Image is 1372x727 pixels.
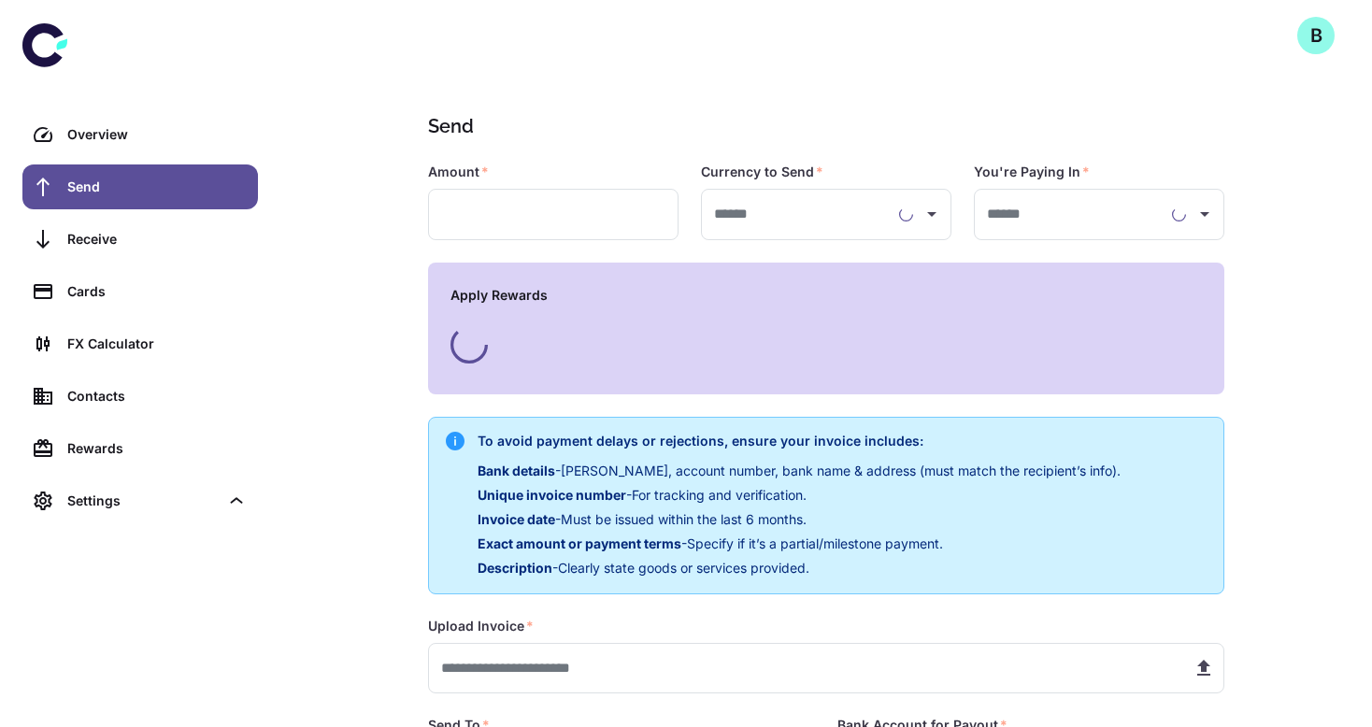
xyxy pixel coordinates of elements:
[67,281,247,302] div: Cards
[478,558,1121,578] p: - Clearly state goods or services provided.
[478,560,552,576] span: Description
[478,534,1121,554] p: - Specify if it’s a partial/milestone payment.
[478,511,555,527] span: Invoice date
[22,217,258,262] a: Receive
[428,112,1217,140] h1: Send
[1297,17,1335,54] button: B
[478,463,555,478] span: Bank details
[478,461,1121,481] p: - [PERSON_NAME], account number, bank name & address (must match the recipient’s info).
[22,321,258,366] a: FX Calculator
[428,163,489,181] label: Amount
[919,201,945,227] button: Open
[428,617,534,635] label: Upload Invoice
[22,269,258,314] a: Cards
[22,374,258,419] a: Contacts
[67,229,247,249] div: Receive
[974,163,1090,181] label: You're Paying In
[478,509,1121,530] p: - Must be issued within the last 6 months.
[478,487,626,503] span: Unique invoice number
[22,112,258,157] a: Overview
[67,334,247,354] div: FX Calculator
[701,163,823,181] label: Currency to Send
[22,426,258,471] a: Rewards
[478,535,681,551] span: Exact amount or payment terms
[67,124,247,145] div: Overview
[478,431,1121,451] h6: To avoid payment delays or rejections, ensure your invoice includes:
[67,386,247,406] div: Contacts
[1192,201,1218,227] button: Open
[67,491,219,511] div: Settings
[22,164,258,209] a: Send
[67,177,247,197] div: Send
[450,285,1202,306] h6: Apply Rewards
[22,478,258,523] div: Settings
[67,438,247,459] div: Rewards
[478,485,1121,506] p: - For tracking and verification.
